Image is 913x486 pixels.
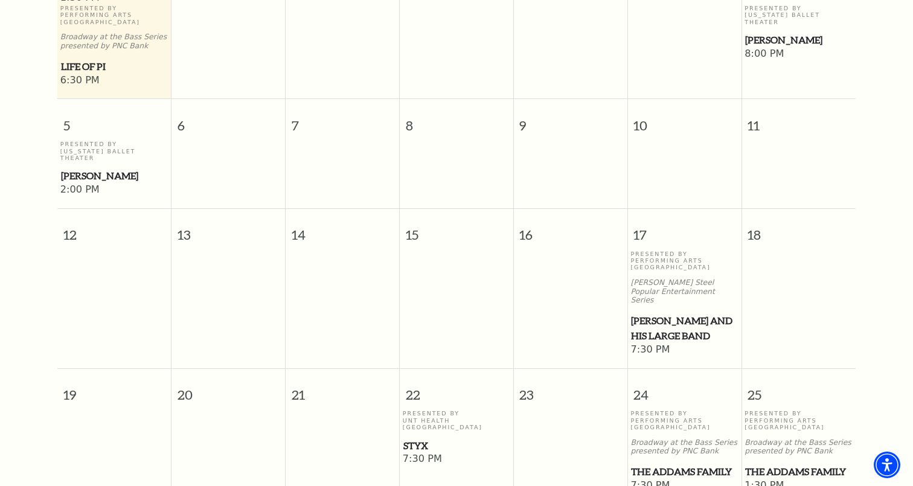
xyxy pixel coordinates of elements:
p: Broadway at the Bass Series presented by PNC Bank [745,438,853,456]
span: 18 [742,209,856,251]
p: Broadway at the Bass Series presented by PNC Bank [630,438,738,456]
span: [PERSON_NAME] [61,168,168,184]
span: 5 [57,99,171,141]
span: 13 [171,209,285,251]
span: 7:30 PM [630,344,738,357]
span: 7 [286,99,399,141]
p: Presented By Performing Arts [GEOGRAPHIC_DATA] [630,410,738,430]
span: 14 [286,209,399,251]
span: 7:30 PM [403,453,510,466]
span: Life of Pi [61,59,168,74]
span: The Addams Family [631,464,737,479]
a: Styx [403,438,510,453]
p: Presented By Performing Arts [GEOGRAPHIC_DATA] [60,5,168,25]
span: 8:00 PM [745,48,853,61]
span: [PERSON_NAME] [745,33,852,48]
span: 21 [286,369,399,411]
span: 11 [742,99,856,141]
span: 17 [628,209,742,251]
p: Presented By Performing Arts [GEOGRAPHIC_DATA] [745,410,853,430]
a: Peter Pan [745,33,853,48]
span: 15 [400,209,513,251]
p: Presented By Performing Arts [GEOGRAPHIC_DATA] [630,251,738,271]
p: Presented By [US_STATE] Ballet Theater [745,5,853,25]
span: 19 [57,369,171,411]
span: The Addams Family [745,464,852,479]
span: 2:00 PM [60,184,168,197]
a: Peter Pan [60,168,168,184]
span: 12 [57,209,171,251]
span: 22 [400,369,513,411]
span: 10 [628,99,742,141]
p: Presented By UNT Health [GEOGRAPHIC_DATA] [403,410,510,430]
span: 9 [514,99,627,141]
span: 24 [628,369,742,411]
span: 6 [171,99,285,141]
span: 25 [742,369,856,411]
span: 23 [514,369,627,411]
span: 20 [171,369,285,411]
p: [PERSON_NAME] Steel Popular Entertainment Series [630,278,738,305]
div: Accessibility Menu [874,452,900,478]
span: 8 [400,99,513,141]
a: The Addams Family [630,464,738,479]
a: The Addams Family [745,464,853,479]
span: [PERSON_NAME] and his Large Band [631,313,737,343]
span: 6:30 PM [60,74,168,88]
p: Broadway at the Bass Series presented by PNC Bank [60,33,168,51]
span: 16 [514,209,627,251]
a: Lyle Lovett and his Large Band [630,313,738,343]
a: Life of Pi [60,59,168,74]
p: Presented By [US_STATE] Ballet Theater [60,141,168,161]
